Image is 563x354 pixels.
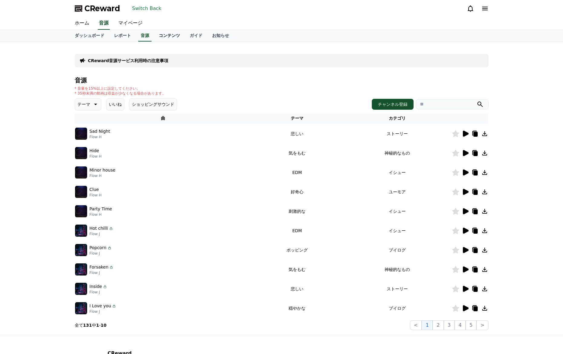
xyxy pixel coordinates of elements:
[70,30,109,42] a: ダッシュボード
[90,173,116,178] p: Flow H
[90,232,113,236] p: Flow J
[343,113,452,124] th: カテゴリ
[455,320,466,330] button: 4
[207,30,234,42] a: お知らせ
[90,135,110,139] p: Flow H
[75,244,87,256] img: music
[75,128,87,140] img: music
[251,124,342,143] td: 悲しい
[343,299,452,318] td: ブイログ
[251,299,342,318] td: 穏やかな
[70,17,94,30] a: ホーム
[90,270,114,275] p: Flow J
[466,320,476,330] button: 5
[75,147,87,159] img: music
[343,279,452,299] td: ストーリー
[101,323,106,328] strong: 10
[251,113,342,124] th: テーマ
[444,320,455,330] button: 3
[98,17,110,30] a: 音源
[90,186,99,193] p: Clue
[106,98,124,110] button: いいね
[75,166,87,179] img: music
[75,77,489,84] h4: 音源
[90,154,102,159] p: Flow H
[343,124,452,143] td: ストーリー
[90,212,112,217] p: Flow H
[343,163,452,182] td: イシュー
[109,30,136,42] a: レポート
[77,100,90,109] p: テーマ
[75,225,87,237] img: music
[90,128,110,135] p: Sad Night
[75,283,87,295] img: music
[251,163,342,182] td: EDM
[75,186,87,198] img: music
[84,4,120,13] span: CReward
[154,30,185,42] a: コンテンツ
[251,240,342,260] td: ポッピング
[90,264,109,270] p: Forsaken
[422,320,433,330] button: 1
[90,148,99,154] p: Hide
[75,302,87,314] img: music
[90,225,108,232] p: Hot chilli
[75,322,107,328] p: 全て 中 -
[251,279,342,299] td: 悲しい
[251,143,342,163] td: 気をもむ
[88,58,169,64] a: CReward音源サービス利用時の注意事項
[343,260,452,279] td: 神秘的なもの
[113,17,147,30] a: マイページ
[433,320,444,330] button: 2
[75,91,166,96] p: * 35秒未満の動画は収益が少なくなる場合があります。
[372,99,414,110] button: チャンネル登録
[343,202,452,221] td: イシュー
[129,98,177,110] button: ショッピングサウンド
[251,221,342,240] td: EDM
[138,30,152,42] a: 音源
[75,98,101,110] button: テーマ
[75,113,252,124] th: 曲
[75,205,87,217] img: music
[83,323,92,328] strong: 131
[90,309,117,314] p: Flow J
[75,4,120,13] a: CReward
[343,143,452,163] td: 神秘的なもの
[251,182,342,202] td: 好奇心
[96,323,99,328] strong: 1
[130,4,164,13] button: Switch Back
[251,260,342,279] td: 気をもむ
[90,283,102,290] p: Inside
[343,182,452,202] td: ユーモア
[90,251,112,256] p: Flow J
[90,206,112,212] p: Party Time
[251,202,342,221] td: 刺激的な
[90,245,106,251] p: Popcorn
[476,320,488,330] button: >
[410,320,422,330] button: <
[343,240,452,260] td: ブイログ
[90,303,111,309] p: I Love you
[75,263,87,276] img: music
[90,193,102,198] p: Flow H
[185,30,207,42] a: ガイド
[90,290,108,295] p: Flow J
[343,221,452,240] td: イシュー
[90,167,116,173] p: Minor house
[75,86,166,91] p: * 音量を15%以上に設定してください。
